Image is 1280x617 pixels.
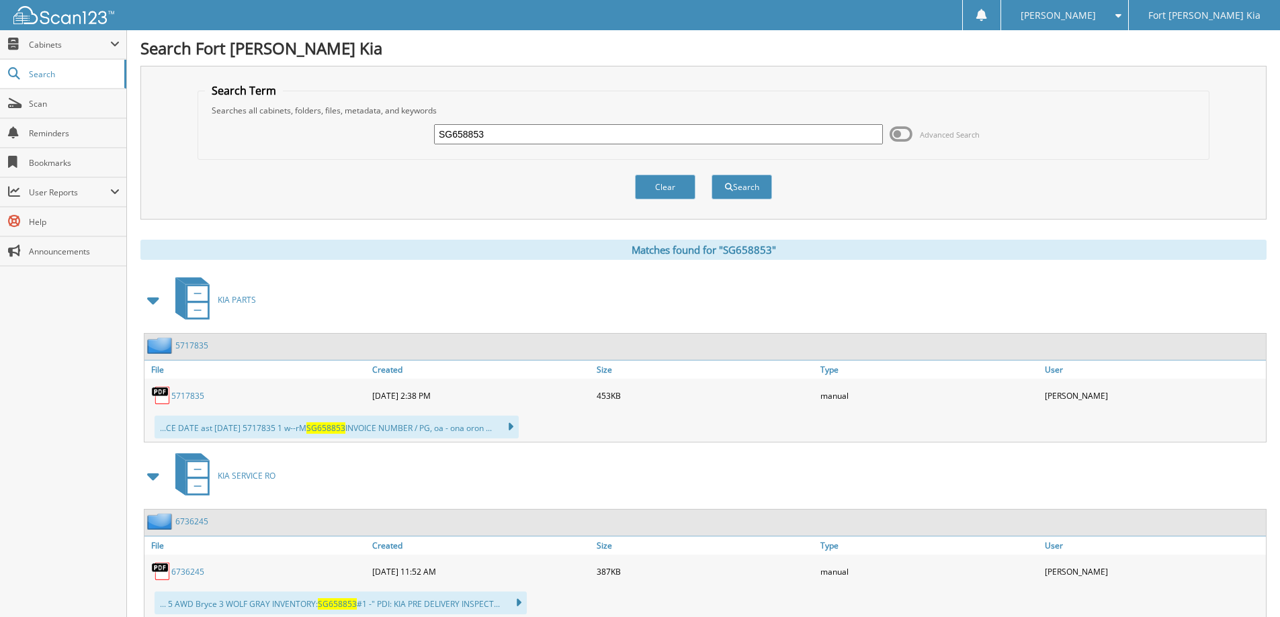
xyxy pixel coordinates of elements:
a: File [144,536,369,555]
img: PDF.png [151,385,171,406]
a: 6736245 [171,566,204,577]
span: Cabinets [29,39,110,50]
span: SG658853 [306,422,345,434]
a: 5717835 [175,340,208,351]
a: User [1041,536,1266,555]
a: Type [817,361,1041,379]
button: Clear [635,175,695,199]
div: 387KB [593,558,818,585]
button: Search [712,175,772,199]
img: scan123-logo-white.svg [13,6,114,24]
div: [DATE] 11:52 AM [369,558,593,585]
div: manual [817,382,1041,409]
a: Created [369,536,593,555]
div: Searches all cabinets, folders, files, metadata, and keywords [205,105,1202,116]
div: Matches found for "SG658853" [140,240,1267,260]
div: ...CE DATE ast [DATE] 5717835 1 w--rM INVOICE NUMBER / PG, oa - ona oron ... [155,416,519,438]
span: SG658853 [318,598,357,610]
span: Search [29,68,118,80]
span: Advanced Search [920,130,980,140]
span: Reminders [29,128,120,139]
a: 5717835 [171,390,204,401]
div: [DATE] 2:38 PM [369,382,593,409]
a: File [144,361,369,379]
span: Announcements [29,246,120,257]
a: Type [817,536,1041,555]
span: [PERSON_NAME] [1021,11,1096,19]
a: Size [593,361,818,379]
img: folder2.png [147,337,175,354]
span: User Reports [29,187,110,198]
span: Fort [PERSON_NAME] Kia [1148,11,1261,19]
div: [PERSON_NAME] [1041,382,1266,409]
a: Created [369,361,593,379]
div: [PERSON_NAME] [1041,558,1266,585]
span: Help [29,216,120,228]
div: manual [817,558,1041,585]
div: ... 5 AWD Bryce 3 WOLF GRAY INVENTORY: #1 -" PDI: KIA PRE DELIVERY INSPECT... [155,591,527,614]
h1: Search Fort [PERSON_NAME] Kia [140,37,1267,59]
a: User [1041,361,1266,379]
a: 6736245 [175,516,208,527]
a: Size [593,536,818,555]
a: KIA SERVICE RO [167,449,275,502]
span: KIA PARTS [218,294,256,305]
img: PDF.png [151,561,171,581]
img: folder2.png [147,513,175,530]
legend: Search Term [205,83,283,98]
span: Bookmarks [29,157,120,169]
div: 453KB [593,382,818,409]
span: Scan [29,98,120,109]
span: KIA SERVICE RO [218,470,275,481]
a: KIA PARTS [167,273,256,326]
